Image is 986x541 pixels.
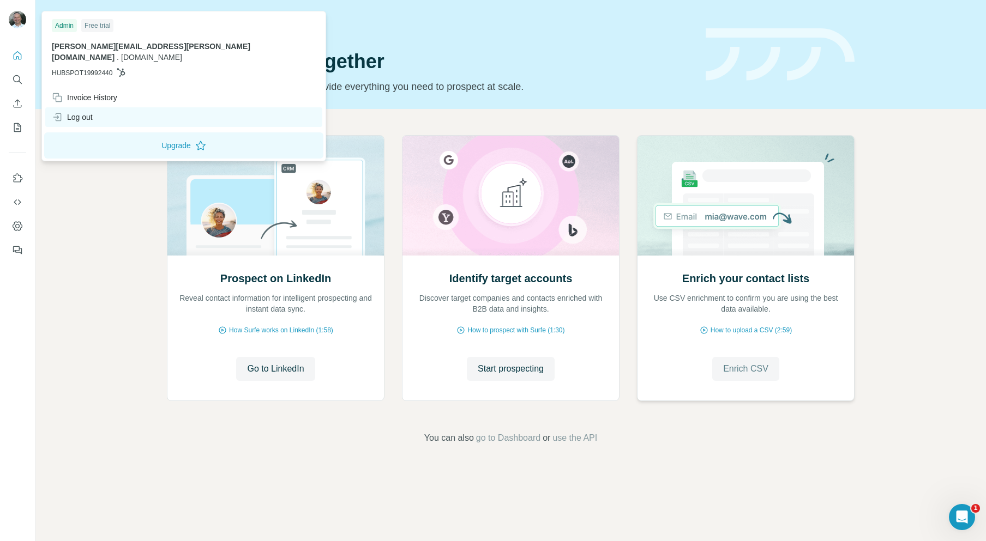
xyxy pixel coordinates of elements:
[682,271,809,286] h2: Enrich your contact lists
[706,28,855,81] img: banner
[476,431,540,445] button: go to Dashboard
[552,431,597,445] button: use the API
[424,431,474,445] span: You can also
[247,362,304,375] span: Go to LinkedIn
[637,136,855,256] img: Enrich your contact lists
[449,271,573,286] h2: Identify target accounts
[52,112,93,123] div: Log out
[949,504,975,530] iframe: Intercom live chat
[478,362,544,375] span: Start prospecting
[648,293,843,314] p: Use CSV enrichment to confirm you are using the best data available.
[9,11,26,28] img: Avatar
[167,51,693,72] h1: Let’s prospect together
[167,79,693,94] p: Pick your starting point and we’ll provide everything you need to prospect at scale.
[971,504,980,513] span: 1
[81,19,113,32] div: Free trial
[229,325,333,335] span: How Surfe works on LinkedIn (1:58)
[167,20,693,31] div: Quick start
[543,431,550,445] span: or
[9,118,26,137] button: My lists
[121,53,182,62] span: [DOMAIN_NAME]
[9,168,26,188] button: Use Surfe on LinkedIn
[9,70,26,89] button: Search
[723,362,768,375] span: Enrich CSV
[9,216,26,236] button: Dashboard
[402,136,620,256] img: Identify target accounts
[236,357,315,381] button: Go to LinkedIn
[167,136,384,256] img: Prospect on LinkedIn
[178,293,373,314] p: Reveal contact information for intelligent prospecting and instant data sync.
[52,42,250,62] span: [PERSON_NAME][EMAIL_ADDRESS][PERSON_NAME][DOMAIN_NAME]
[9,240,26,260] button: Feedback
[52,19,77,32] div: Admin
[467,325,564,335] span: How to prospect with Surfe (1:30)
[52,68,112,78] span: HUBSPOT19992440
[711,325,792,335] span: How to upload a CSV (2:59)
[467,357,555,381] button: Start prospecting
[9,94,26,113] button: Enrich CSV
[413,293,608,314] p: Discover target companies and contacts enriched with B2B data and insights.
[220,271,331,286] h2: Prospect on LinkedIn
[712,357,779,381] button: Enrich CSV
[52,92,117,103] div: Invoice History
[44,132,323,159] button: Upgrade
[9,46,26,65] button: Quick start
[9,192,26,212] button: Use Surfe API
[117,53,119,62] span: .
